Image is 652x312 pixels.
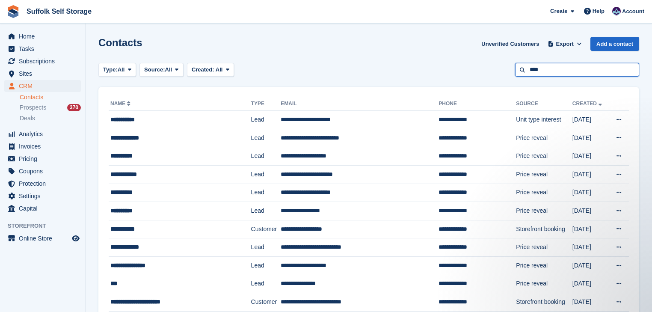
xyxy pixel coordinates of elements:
td: [DATE] [572,238,608,257]
span: All [118,65,125,74]
td: Price reveal [516,165,572,184]
td: Lead [251,129,281,147]
span: CRM [19,80,70,92]
td: [DATE] [572,129,608,147]
a: menu [4,165,81,177]
span: Invoices [19,140,70,152]
a: Name [110,101,132,107]
th: Type [251,97,281,111]
span: Create [550,7,567,15]
td: Lead [251,202,281,220]
td: Lead [251,275,281,293]
td: Price reveal [516,256,572,275]
a: Preview store [71,233,81,244]
td: Lead [251,256,281,275]
td: [DATE] [572,165,608,184]
td: Lead [251,111,281,129]
span: Home [19,30,70,42]
button: Source: All [139,63,184,77]
span: Sites [19,68,70,80]
span: Pricing [19,153,70,165]
button: Type: All [98,63,136,77]
td: Price reveal [516,275,572,293]
span: Type: [103,65,118,74]
a: Prospects 370 [20,103,81,112]
td: Price reveal [516,147,572,166]
span: Help [593,7,605,15]
a: menu [4,202,81,214]
td: [DATE] [572,111,608,129]
h1: Contacts [98,37,142,48]
button: Export [546,37,584,51]
span: Settings [19,190,70,202]
a: menu [4,43,81,55]
td: Lead [251,165,281,184]
td: [DATE] [572,147,608,166]
a: menu [4,30,81,42]
span: Source: [144,65,165,74]
div: 370 [67,104,81,111]
span: Created: [192,66,214,73]
a: Contacts [20,93,81,101]
span: Storefront [8,222,85,230]
th: Source [516,97,572,111]
td: Price reveal [516,238,572,257]
a: menu [4,178,81,190]
a: menu [4,232,81,244]
span: Account [622,7,644,16]
button: Created: All [187,63,234,77]
span: Coupons [19,165,70,177]
a: menu [4,68,81,80]
td: Lead [251,184,281,202]
td: Unit type interest [516,111,572,129]
a: Deals [20,114,81,123]
span: Protection [19,178,70,190]
td: [DATE] [572,220,608,238]
a: menu [4,80,81,92]
span: Capital [19,202,70,214]
th: Email [281,97,439,111]
a: Unverified Customers [478,37,542,51]
a: menu [4,55,81,67]
span: Export [556,40,574,48]
td: [DATE] [572,293,608,312]
span: All [216,66,223,73]
img: stora-icon-8386f47178a22dfd0bd8f6a31ec36ba5ce8667c1dd55bd0f319d3a0aa187defe.svg [7,5,20,18]
img: William Notcutt [612,7,621,15]
td: [DATE] [572,275,608,293]
span: Deals [20,114,35,122]
td: [DATE] [572,184,608,202]
span: Tasks [19,43,70,55]
td: Lead [251,238,281,257]
td: Customer [251,220,281,238]
th: Phone [439,97,516,111]
td: Storefront booking [516,293,572,312]
a: menu [4,153,81,165]
td: [DATE] [572,256,608,275]
td: Lead [251,147,281,166]
td: Storefront booking [516,220,572,238]
td: Price reveal [516,129,572,147]
a: menu [4,140,81,152]
span: All [165,65,172,74]
a: Created [572,101,604,107]
a: menu [4,190,81,202]
span: Prospects [20,104,46,112]
span: Online Store [19,232,70,244]
td: Price reveal [516,202,572,220]
td: Price reveal [516,184,572,202]
td: Customer [251,293,281,312]
a: Suffolk Self Storage [23,4,95,18]
span: Subscriptions [19,55,70,67]
a: menu [4,128,81,140]
a: Add a contact [590,37,639,51]
td: [DATE] [572,202,608,220]
span: Analytics [19,128,70,140]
